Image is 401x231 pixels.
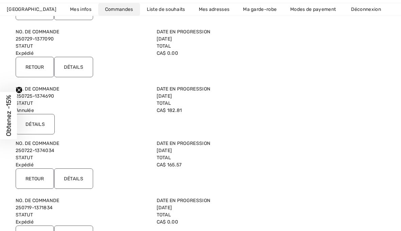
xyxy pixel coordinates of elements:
label: No. de Commande [16,28,149,35]
a: Liste de souhaits [140,3,192,16]
div: CA$ 165.57 [153,154,294,168]
input: Détails [16,114,55,134]
div: CA$ 182.81 [153,100,294,114]
label: No. de Commande [16,85,149,93]
label: Total [157,154,290,161]
a: Commandes [98,3,140,16]
label: Total [157,211,290,218]
label: Total [157,43,290,50]
input: Retour [16,57,54,77]
a: Ma garde-robe [236,3,283,16]
label: No. de Commande [16,197,149,204]
label: Statut [16,211,149,218]
a: Mes adresses [192,3,237,16]
a: Mes infos [63,3,98,16]
span: Obtenez -15% [5,95,13,136]
label: Total [157,100,290,107]
label: Statut [16,154,149,161]
label: Date en progression [157,28,290,35]
a: 250719-1371834 [16,205,53,211]
div: [DATE] [153,140,294,154]
div: Expédié [12,211,153,226]
div: CA$ 0.00 [153,43,294,57]
div: CA$ 0.00 [153,211,294,226]
div: [DATE] [153,85,294,100]
div: [DATE] [153,197,294,211]
label: Statut [16,100,149,107]
label: Statut [16,43,149,50]
div: [DATE] [153,28,294,43]
a: 250722-1374034 [16,148,54,153]
button: Close teaser [16,86,22,93]
a: 250729-1377090 [16,36,54,42]
label: Date en progression [157,197,290,204]
label: Date en progression [157,140,290,147]
input: Détails [54,168,93,189]
label: No. de Commande [16,140,149,147]
a: Modes de payement [283,3,343,16]
div: Expédié [12,43,153,57]
a: Déconnexion [344,3,395,16]
a: 250725-1374690 [16,93,54,99]
div: Annulée [12,100,153,114]
label: Date en progression [157,85,290,93]
div: Expédié [12,154,153,168]
input: Retour [16,168,54,189]
input: Détails [54,57,93,77]
span: [GEOGRAPHIC_DATA] [7,6,56,13]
